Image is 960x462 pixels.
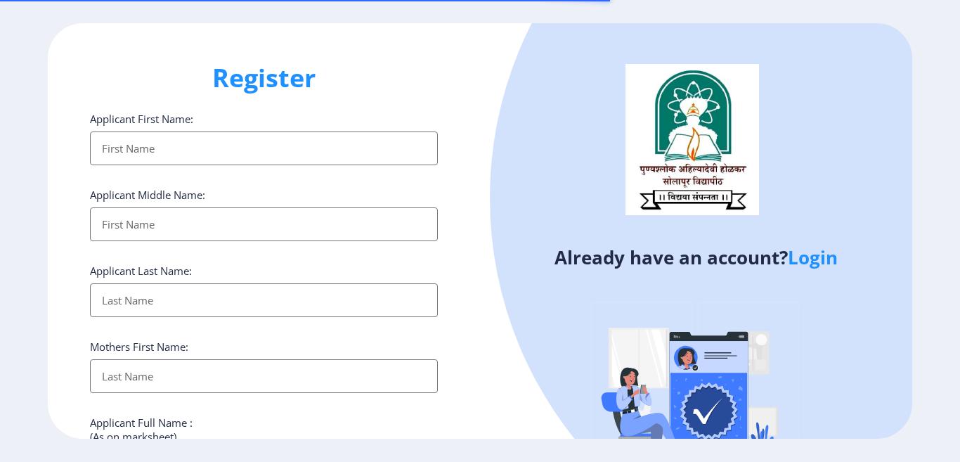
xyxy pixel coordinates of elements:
[90,359,438,393] input: Last Name
[491,246,902,269] h4: Already have an account?
[788,245,838,270] a: Login
[90,340,188,354] label: Mothers First Name:
[90,112,193,126] label: Applicant First Name:
[90,188,205,202] label: Applicant Middle Name:
[90,416,193,444] label: Applicant Full Name : (As on marksheet)
[90,264,192,278] label: Applicant Last Name:
[90,61,438,95] h1: Register
[90,207,438,241] input: First Name
[625,64,759,214] img: logo
[90,283,438,317] input: Last Name
[90,131,438,165] input: First Name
